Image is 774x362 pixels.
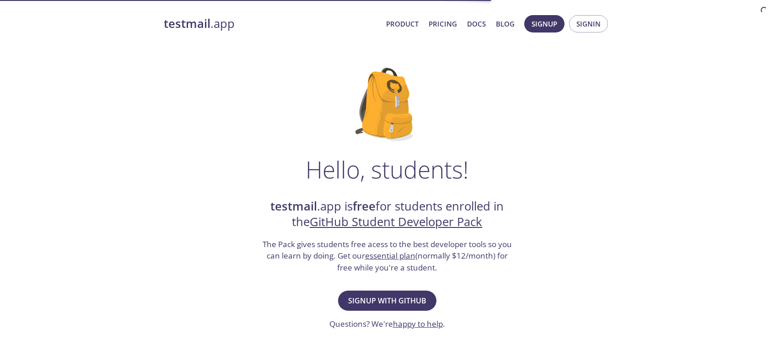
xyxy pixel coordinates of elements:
[386,18,419,30] a: Product
[576,18,601,30] span: Signin
[306,156,468,183] h1: Hello, students!
[310,214,482,230] a: GitHub Student Developer Pack
[261,238,513,274] h3: The Pack gives students free acess to the best developer tools so you can learn by doing. Get our...
[532,18,557,30] span: Signup
[355,68,419,141] img: github-student-backpack.png
[164,16,379,32] a: testmail.app
[496,18,515,30] a: Blog
[429,18,457,30] a: Pricing
[365,250,415,261] a: essential plan
[270,198,317,214] strong: testmail
[329,318,445,330] h3: Questions? We're .
[348,294,426,307] span: Signup with GitHub
[524,15,564,32] button: Signup
[353,198,376,214] strong: free
[261,199,513,230] h2: .app is for students enrolled in the
[393,319,443,329] a: happy to help
[467,18,486,30] a: Docs
[338,291,436,311] button: Signup with GitHub
[569,15,608,32] button: Signin
[164,16,210,32] strong: testmail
